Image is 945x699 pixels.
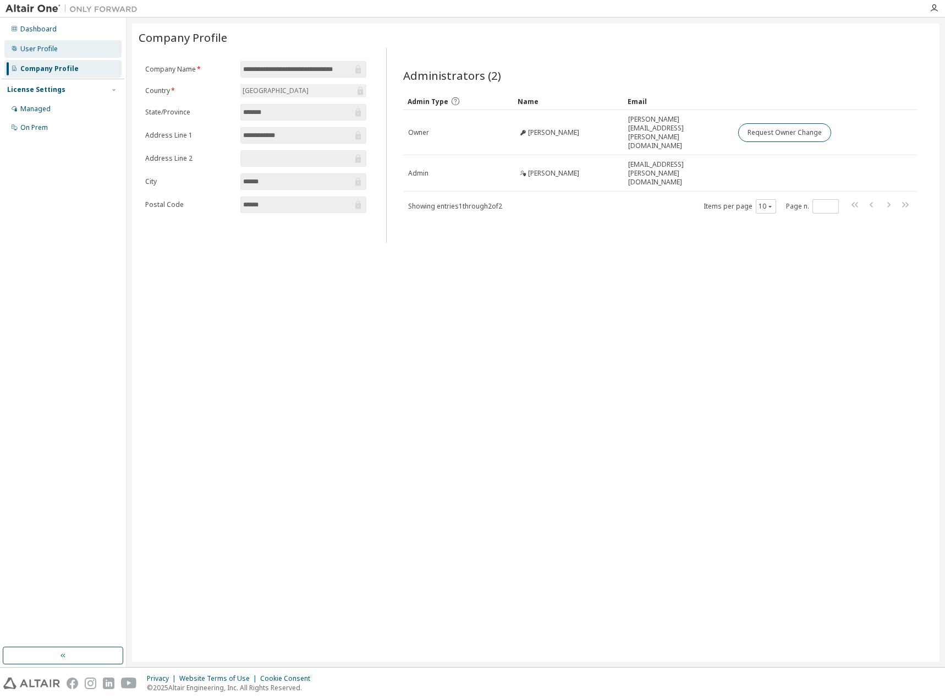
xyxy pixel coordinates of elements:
[67,678,78,689] img: facebook.svg
[628,92,729,110] div: Email
[403,68,501,83] span: Administrators (2)
[145,177,234,186] label: City
[145,200,234,209] label: Postal Code
[260,674,317,683] div: Cookie Consent
[628,115,728,150] span: [PERSON_NAME][EMAIL_ADDRESS][PERSON_NAME][DOMAIN_NAME]
[518,92,619,110] div: Name
[20,25,57,34] div: Dashboard
[241,85,310,97] div: [GEOGRAPHIC_DATA]
[408,169,428,178] span: Admin
[139,30,227,45] span: Company Profile
[103,678,114,689] img: linkedin.svg
[786,199,839,214] span: Page n.
[408,128,429,137] span: Owner
[6,3,143,14] img: Altair One
[704,199,776,214] span: Items per page
[7,85,65,94] div: License Settings
[528,169,579,178] span: [PERSON_NAME]
[145,65,234,74] label: Company Name
[528,128,579,137] span: [PERSON_NAME]
[3,678,60,689] img: altair_logo.svg
[121,678,137,689] img: youtube.svg
[145,108,234,117] label: State/Province
[147,674,179,683] div: Privacy
[408,201,502,211] span: Showing entries 1 through 2 of 2
[145,154,234,163] label: Address Line 2
[408,97,448,106] span: Admin Type
[20,45,58,53] div: User Profile
[179,674,260,683] div: Website Terms of Use
[20,105,51,113] div: Managed
[628,160,728,187] span: [EMAIL_ADDRESS][PERSON_NAME][DOMAIN_NAME]
[145,86,234,95] label: Country
[147,683,317,692] p: © 2025 Altair Engineering, Inc. All Rights Reserved.
[145,131,234,140] label: Address Line 1
[20,64,79,73] div: Company Profile
[20,123,48,132] div: On Prem
[240,84,366,97] div: [GEOGRAPHIC_DATA]
[85,678,96,689] img: instagram.svg
[738,123,831,142] button: Request Owner Change
[759,202,773,211] button: 10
